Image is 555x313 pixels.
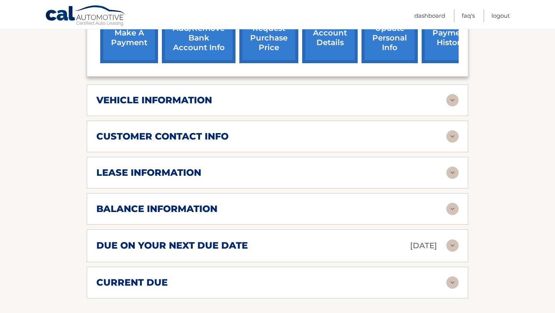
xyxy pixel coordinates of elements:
[96,203,217,215] h2: balance information
[96,167,201,178] h2: lease information
[462,9,475,22] a: FAQ's
[410,239,437,252] p: [DATE]
[446,130,459,143] img: accordion-rest.svg
[239,13,298,63] a: request purchase price
[96,240,248,251] h2: due on your next due date
[446,167,459,179] img: accordion-rest.svg
[96,131,229,142] h2: customer contact info
[362,13,418,63] a: update personal info
[446,239,459,252] img: accordion-rest.svg
[162,13,235,63] a: Add/Remove bank account info
[422,13,479,63] a: payment history
[446,203,459,215] img: accordion-rest.svg
[96,94,212,106] h2: vehicle information
[446,276,459,289] img: accordion-rest.svg
[446,94,459,106] img: accordion-rest.svg
[302,13,358,63] a: account details
[491,9,510,22] a: Logout
[100,13,158,63] a: make a payment
[96,277,168,288] h2: current due
[414,9,445,22] a: Dashboard
[45,5,126,27] a: Cal Automotive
